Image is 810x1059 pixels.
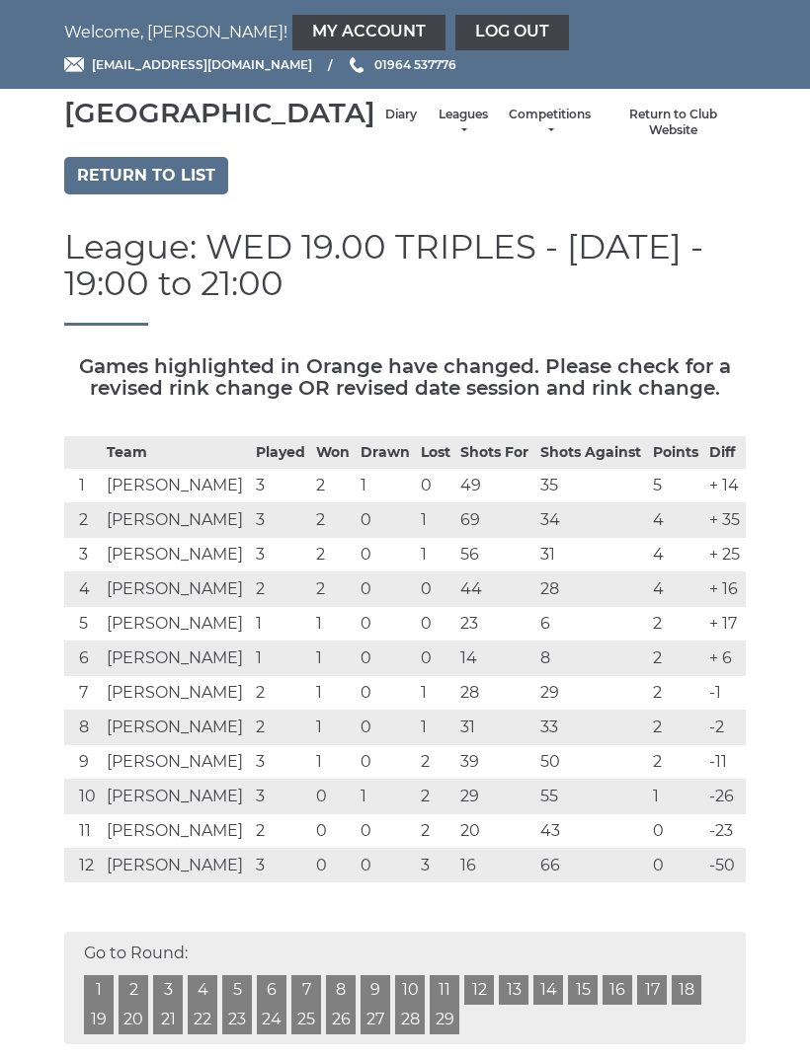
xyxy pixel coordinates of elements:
td: 3 [251,468,311,502]
td: [PERSON_NAME] [102,813,251,848]
td: -2 [704,710,746,744]
td: 2 [648,641,704,675]
td: [PERSON_NAME] [102,606,251,641]
td: 2 [251,675,311,710]
td: [PERSON_NAME] [102,675,251,710]
a: 13 [499,975,528,1005]
td: 34 [535,502,648,537]
td: 31 [455,710,535,744]
a: 19 [84,1005,114,1034]
td: 2 [311,468,356,502]
td: 7 [64,675,102,710]
td: 28 [535,571,648,606]
td: 0 [356,537,416,571]
a: Return to Club Website [610,107,736,139]
a: Log out [455,15,569,50]
td: [PERSON_NAME] [102,779,251,813]
td: 3 [64,537,102,571]
a: My Account [292,15,445,50]
td: 4 [648,571,704,606]
td: 35 [535,468,648,502]
a: 12 [464,975,494,1005]
th: Played [251,436,311,468]
td: 1 [356,779,416,813]
td: 0 [356,710,416,744]
td: 33 [535,710,648,744]
td: 0 [356,744,416,779]
th: Diff [704,436,746,468]
a: 23 [222,1005,252,1034]
td: 2 [251,710,311,744]
td: 1 [311,675,356,710]
td: 20 [455,813,535,848]
td: 39 [455,744,535,779]
td: 49 [455,468,535,502]
td: 5 [648,468,704,502]
a: 17 [637,975,667,1005]
td: 0 [356,606,416,641]
span: 01964 537776 [374,57,456,72]
nav: Welcome, [PERSON_NAME]! [64,15,746,50]
td: 23 [455,606,535,641]
a: 1 [84,975,114,1005]
a: Return to list [64,157,228,194]
a: 25 [291,1005,321,1034]
a: Leagues [437,107,489,139]
td: 0 [648,848,704,882]
td: 2 [648,606,704,641]
a: 10 [395,975,425,1005]
a: 7 [291,975,321,1005]
a: 14 [533,975,563,1005]
td: + 25 [704,537,746,571]
td: [PERSON_NAME] [102,710,251,744]
td: 0 [648,813,704,848]
td: 69 [455,502,535,537]
a: 8 [326,975,356,1005]
th: Team [102,436,251,468]
a: 26 [326,1005,356,1034]
td: 3 [251,779,311,813]
td: -11 [704,744,746,779]
td: -50 [704,848,746,882]
td: 1 [311,710,356,744]
td: 14 [455,641,535,675]
td: [PERSON_NAME] [102,641,251,675]
td: 0 [416,468,456,502]
a: 29 [430,1005,459,1034]
td: 44 [455,571,535,606]
td: 2 [251,813,311,848]
a: 9 [361,975,390,1005]
td: 3 [251,848,311,882]
td: -26 [704,779,746,813]
td: 0 [416,606,456,641]
td: 0 [356,813,416,848]
td: 0 [416,571,456,606]
a: 16 [603,975,632,1005]
td: 1 [648,779,704,813]
td: 2 [648,744,704,779]
td: 3 [251,537,311,571]
td: 29 [535,675,648,710]
td: 66 [535,848,648,882]
td: 2 [311,571,356,606]
td: 0 [356,502,416,537]
a: 28 [395,1005,425,1034]
td: [PERSON_NAME] [102,502,251,537]
a: 15 [568,975,598,1005]
td: 29 [455,779,535,813]
a: 20 [119,1005,148,1034]
td: 2 [416,744,456,779]
a: 27 [361,1005,390,1034]
td: 1 [251,606,311,641]
a: Phone us 01964 537776 [347,55,456,74]
td: 8 [535,641,648,675]
td: 4 [648,502,704,537]
th: Won [311,436,356,468]
td: 1 [64,468,102,502]
td: 2 [416,779,456,813]
div: [GEOGRAPHIC_DATA] [64,98,375,128]
a: 21 [153,1005,183,1034]
th: Shots Against [535,436,648,468]
td: 10 [64,779,102,813]
div: Go to Round: [64,932,746,1044]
